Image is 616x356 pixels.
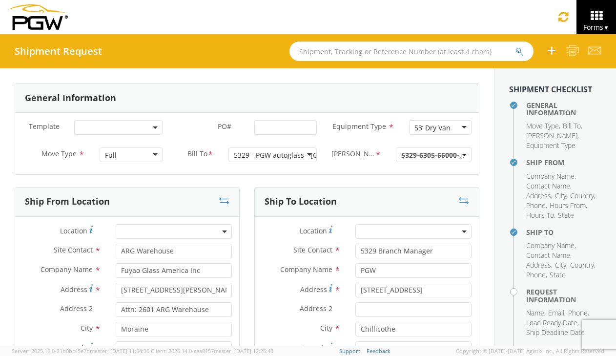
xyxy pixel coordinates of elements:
h3: General Information [25,93,116,103]
span: Template [29,122,60,131]
li: , [555,260,568,270]
span: Email [548,308,564,317]
span: Contact Name [526,251,570,260]
li: , [526,318,579,328]
span: 5329-6305-66000-0000 [401,150,466,160]
h4: Shipment Request [15,46,102,57]
li: , [526,131,579,141]
span: Equipment Type [332,122,386,131]
li: , [568,308,589,318]
span: City [320,323,332,333]
span: Bill Code [331,149,375,160]
span: PO# [218,122,231,131]
a: Support [339,347,360,355]
span: Company Name [41,265,93,274]
span: Name [526,308,544,317]
span: City [81,323,93,333]
li: , [526,308,546,318]
span: [PERSON_NAME] [526,131,577,140]
li: , [570,191,595,201]
li: , [563,121,582,131]
span: Company Name [280,265,332,274]
span: Equipment Type [526,141,575,150]
span: Bill To [563,121,581,130]
h4: Request Information [526,288,601,303]
li: , [526,260,553,270]
img: pgw-form-logo-1aaa8060b1cc70fad034.png [7,4,68,30]
div: Full [105,150,117,160]
span: Location [60,226,87,235]
span: Company Name [526,241,575,250]
span: Contact Name [526,181,570,190]
li: , [548,308,566,318]
span: City [555,191,566,200]
span: Hours From [550,201,586,210]
span: Location [300,226,327,235]
span: State [550,270,566,279]
div: 5329 - PGW autoglass - [GEOGRAPHIC_DATA] [234,150,379,160]
li: , [555,191,568,201]
span: Copyright © [DATE]-[DATE] Agistix Inc., All Rights Reserved [456,347,604,355]
span: Site Contact [54,245,93,254]
li: , [526,121,560,131]
span: Hours To [526,210,554,220]
span: Zip Code [59,343,87,353]
span: Server: 2025.16.0-21b0bc45e7b [12,347,149,355]
span: Forms [583,22,609,32]
span: Country [570,191,594,200]
span: Address [300,285,327,294]
li: , [526,181,572,191]
span: Site Contact [293,245,332,254]
li: , [526,171,576,181]
span: Address 2 [60,304,93,313]
span: Phone [568,308,588,317]
li: , [570,260,595,270]
h4: Ship From [526,159,601,166]
span: Ship Deadline Date [526,328,585,337]
li: , [526,270,547,280]
h4: Ship To [526,229,601,236]
span: Address 2 [300,304,332,313]
span: - 5329 Dealer Program Shipping [401,150,579,160]
li: , [526,241,576,251]
a: Feedback [367,347,390,355]
span: Move Type [526,121,559,130]
span: Address [526,260,551,270]
li: , [550,201,587,210]
span: Zip Code [298,343,327,353]
span: Phone [526,270,546,279]
span: ▼ [603,23,609,32]
li: , [526,191,553,201]
span: master, [DATE] 12:25:43 [214,347,273,355]
span: Phone [526,201,546,210]
h3: Ship From Location [25,197,110,207]
h4: General Information [526,102,601,117]
li: , [526,201,547,210]
li: , [526,210,555,220]
span: Company Name [526,171,575,181]
div: 53’ Dry Van [414,123,451,133]
li: , [526,251,572,260]
span: State [558,210,574,220]
span: City [555,260,566,270]
span: Load Ready Date [526,318,577,327]
strong: Shipment Checklist [509,84,592,95]
span: Move Type [41,149,77,158]
span: 5329-6305-66000-0000 [401,150,475,160]
input: Shipment, Tracking or Reference Number (at least 4 chars) [289,42,534,61]
span: Bill To [187,149,207,160]
span: master, [DATE] 11:54:36 [90,347,149,355]
h3: Ship To Location [265,197,337,207]
span: Address [526,191,551,200]
span: Client: 2025.14.0-cea8157 [151,347,273,355]
span: Country [570,260,594,270]
span: Address [61,285,87,294]
span: 5329-6305-66000-0000 [396,147,472,162]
